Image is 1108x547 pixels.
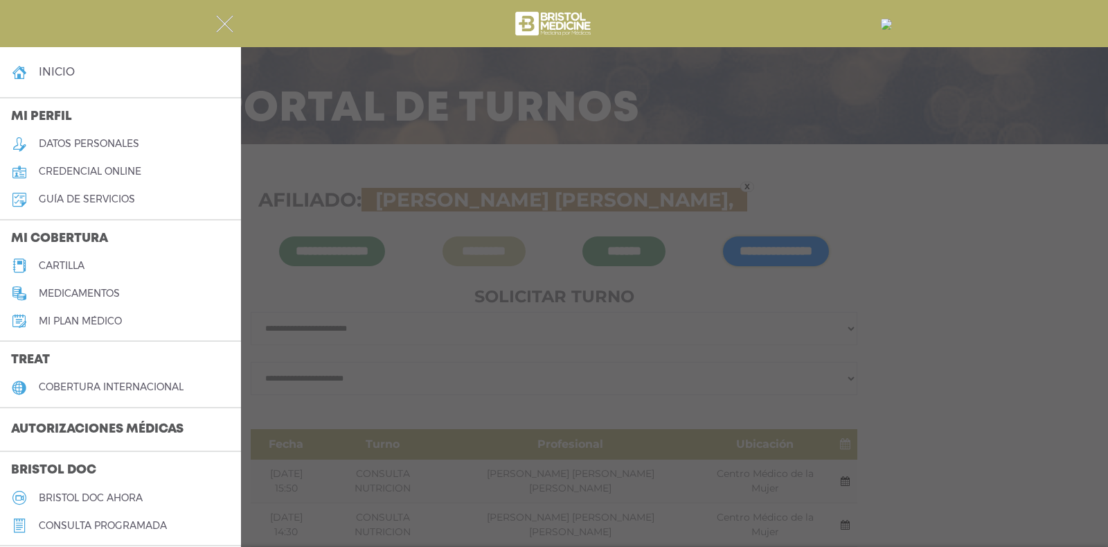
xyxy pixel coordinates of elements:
h5: Bristol doc ahora [39,492,143,504]
img: Cober_menu-close-white.svg [216,15,233,33]
h5: credencial online [39,166,141,177]
h4: inicio [39,65,75,78]
img: bristol-medicine-blanco.png [513,7,596,40]
h5: cobertura internacional [39,381,184,393]
h5: consulta programada [39,520,167,532]
img: 20068 [881,19,892,30]
h5: medicamentos [39,288,120,299]
h5: guía de servicios [39,193,135,205]
h5: cartilla [39,260,84,272]
h5: Mi plan médico [39,315,122,327]
h5: datos personales [39,138,139,150]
